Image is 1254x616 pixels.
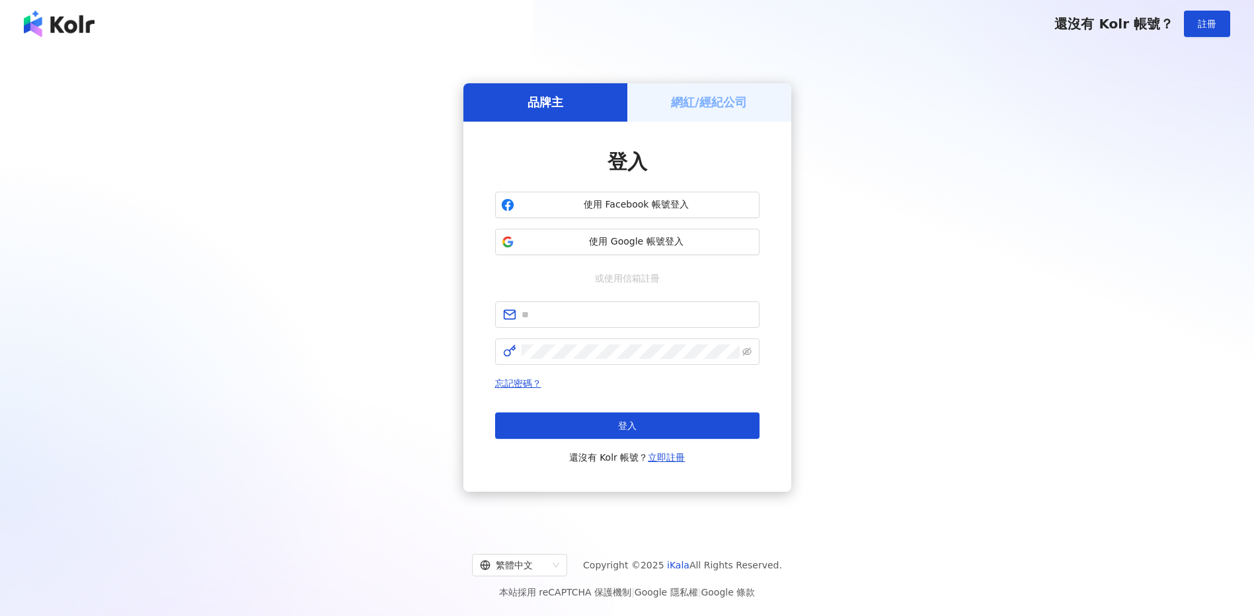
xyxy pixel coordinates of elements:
[24,11,95,37] img: logo
[495,412,760,439] button: 登入
[648,452,685,463] a: 立即註冊
[583,557,782,573] span: Copyright © 2025 All Rights Reserved.
[495,192,760,218] button: 使用 Facebook 帳號登入
[631,587,635,597] span: |
[607,150,647,173] span: 登入
[586,271,669,286] span: 或使用信箱註冊
[701,587,755,597] a: Google 條款
[520,198,754,212] span: 使用 Facebook 帳號登入
[495,229,760,255] button: 使用 Google 帳號登入
[480,555,547,576] div: 繁體中文
[499,584,755,600] span: 本站採用 reCAPTCHA 保護機制
[742,347,752,356] span: eye-invisible
[528,94,563,110] h5: 品牌主
[671,94,747,110] h5: 網紅/經紀公司
[635,587,698,597] a: Google 隱私權
[698,587,701,597] span: |
[1198,19,1216,29] span: 註冊
[495,378,541,389] a: 忘記密碼？
[569,449,686,465] span: 還沒有 Kolr 帳號？
[520,235,754,249] span: 使用 Google 帳號登入
[1184,11,1230,37] button: 註冊
[667,560,689,570] a: iKala
[618,420,637,431] span: 登入
[1054,16,1173,32] span: 還沒有 Kolr 帳號？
